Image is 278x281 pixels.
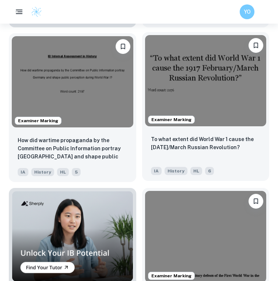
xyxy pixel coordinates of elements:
[142,33,270,182] a: Examiner MarkingBookmarkTo what extent did World War 1 cause the 1917 February/March Russian Revo...
[151,135,261,151] p: To what extent did World War 1 cause the 1917 February/March Russian Revolution?
[249,194,263,209] button: Bookmark
[18,168,28,176] span: IA
[72,168,81,176] span: 5
[18,136,127,161] p: How did wartime propaganda by the Committee on Public Information portray Germany and shape publi...
[27,6,42,17] a: Clastify logo
[57,168,69,176] span: HL
[12,36,133,127] img: History IA example thumbnail: How did wartime propaganda by the Commit
[165,167,187,175] span: History
[9,33,136,182] a: Examiner MarkingBookmarkHow did wartime propaganda by the Committee on Public Information portray...
[145,35,267,126] img: History IA example thumbnail: To what extent did World War 1 cause the
[31,6,42,17] img: Clastify logo
[249,38,263,53] button: Bookmark
[148,273,194,279] span: Examiner Marking
[31,168,54,176] span: History
[190,167,202,175] span: HL
[243,8,251,16] h6: YO
[205,167,214,175] span: 6
[116,39,130,54] button: Bookmark
[148,116,194,123] span: Examiner Marking
[240,4,254,19] button: YO
[15,117,61,124] span: Examiner Marking
[151,167,162,175] span: IA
